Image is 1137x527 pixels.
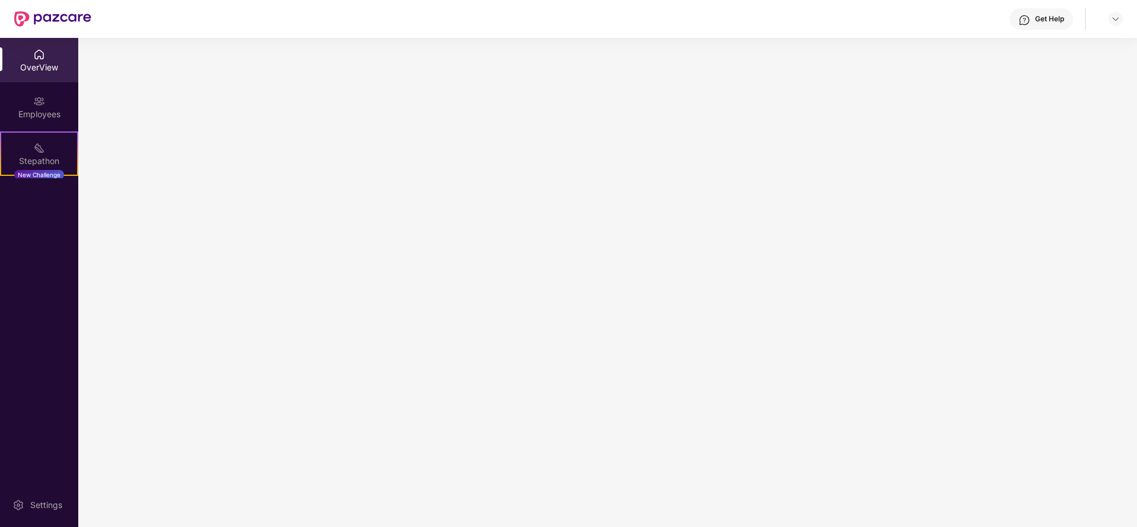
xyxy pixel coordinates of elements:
[33,49,45,60] img: svg+xml;base64,PHN2ZyBpZD0iSG9tZSIgeG1sbnM9Imh0dHA6Ly93d3cudzMub3JnLzIwMDAvc3ZnIiB3aWR0aD0iMjAiIG...
[1035,14,1064,24] div: Get Help
[12,499,24,511] img: svg+xml;base64,PHN2ZyBpZD0iU2V0dGluZy0yMHgyMCIgeG1sbnM9Imh0dHA6Ly93d3cudzMub3JnLzIwMDAvc3ZnIiB3aW...
[27,499,66,511] div: Settings
[33,142,45,154] img: svg+xml;base64,PHN2ZyB4bWxucz0iaHR0cDovL3d3dy53My5vcmcvMjAwMC9zdmciIHdpZHRoPSIyMSIgaGVpZ2h0PSIyMC...
[14,11,91,27] img: New Pazcare Logo
[1111,14,1120,24] img: svg+xml;base64,PHN2ZyBpZD0iRHJvcGRvd24tMzJ4MzIiIHhtbG5zPSJodHRwOi8vd3d3LnczLm9yZy8yMDAwL3N2ZyIgd2...
[33,95,45,107] img: svg+xml;base64,PHN2ZyBpZD0iRW1wbG95ZWVzIiB4bWxucz0iaHR0cDovL3d3dy53My5vcmcvMjAwMC9zdmciIHdpZHRoPS...
[1018,14,1030,26] img: svg+xml;base64,PHN2ZyBpZD0iSGVscC0zMngzMiIgeG1sbnM9Imh0dHA6Ly93d3cudzMub3JnLzIwMDAvc3ZnIiB3aWR0aD...
[14,170,64,179] div: New Challenge
[1,155,77,167] div: Stepathon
